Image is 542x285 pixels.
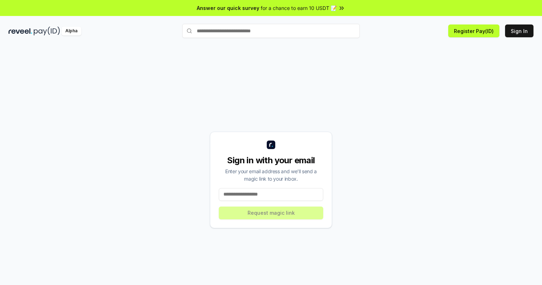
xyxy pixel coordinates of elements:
span: Answer our quick survey [197,4,259,12]
button: Register Pay(ID) [448,24,499,37]
div: Sign in with your email [219,155,323,166]
span: for a chance to earn 10 USDT 📝 [261,4,337,12]
img: logo_small [267,141,275,149]
img: reveel_dark [9,27,32,35]
div: Enter your email address and we’ll send a magic link to your inbox. [219,168,323,182]
img: pay_id [34,27,60,35]
button: Sign In [505,24,533,37]
div: Alpha [61,27,81,35]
